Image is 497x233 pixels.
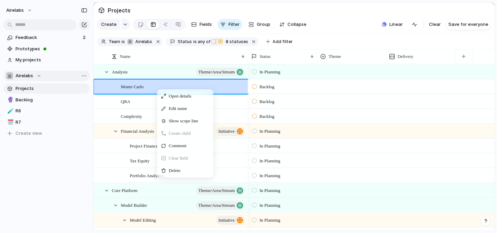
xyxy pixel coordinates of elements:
[6,108,13,114] button: 🧪
[16,130,42,137] span: Create view
[3,128,90,139] button: Create view
[211,38,250,45] button: 8 statuses
[199,21,212,28] span: Fields
[16,45,87,52] span: Prototypes
[192,38,212,45] button: isany of
[257,21,270,28] span: Group
[157,89,213,178] div: Context Menu
[6,7,24,14] span: airelabs
[188,19,215,30] button: Fields
[120,38,126,45] button: is
[135,39,152,45] span: Airelabs
[16,72,33,79] span: Airelabs
[126,38,154,45] button: Airelabs
[262,37,297,47] button: Add filter
[446,19,491,30] button: Save for everyone
[448,21,488,28] span: Save for everyone
[429,21,441,28] span: Clear
[7,107,12,115] div: 🧪
[426,19,444,30] button: Clear
[389,21,403,28] span: Linear
[169,167,181,174] span: Delete
[169,155,188,162] span: Clear field
[7,96,12,104] div: 🔮
[224,39,248,45] span: statuses
[169,130,191,137] span: Create child
[3,71,90,81] button: Airelabs
[101,21,117,28] span: Create
[3,5,36,16] button: airelabs
[3,106,90,116] a: 🧪R6
[3,55,90,65] a: My projects
[169,118,198,124] span: Show scope line
[16,108,87,114] span: R6
[3,83,90,94] a: Projects
[106,4,132,17] span: Projects
[169,93,191,100] span: Open details
[3,32,90,43] a: Feedback2
[16,85,87,92] span: Projects
[224,39,230,44] span: 8
[169,105,187,112] span: Edit name
[197,39,210,45] span: any of
[3,44,90,54] a: Prototypes
[16,97,87,103] span: Backlog
[217,19,242,30] button: Filter
[193,39,197,45] span: is
[97,19,120,30] button: Create
[7,118,12,126] div: 🗓️
[379,19,406,30] button: Linear
[3,117,90,128] a: 🗓️R7
[6,97,13,103] button: 🔮
[178,39,192,45] span: Status
[6,119,13,126] button: 🗓️
[245,19,274,30] button: Group
[16,57,87,63] span: My projects
[109,39,120,45] span: Team
[276,19,309,30] button: Collapse
[169,142,186,149] span: Comment
[273,39,293,45] span: Add filter
[3,95,90,105] a: 🔮Backlog
[121,39,125,45] span: is
[288,21,306,28] span: Collapse
[228,21,240,28] span: Filter
[16,119,87,126] span: R7
[16,34,81,41] span: Feedback
[83,34,87,41] span: 2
